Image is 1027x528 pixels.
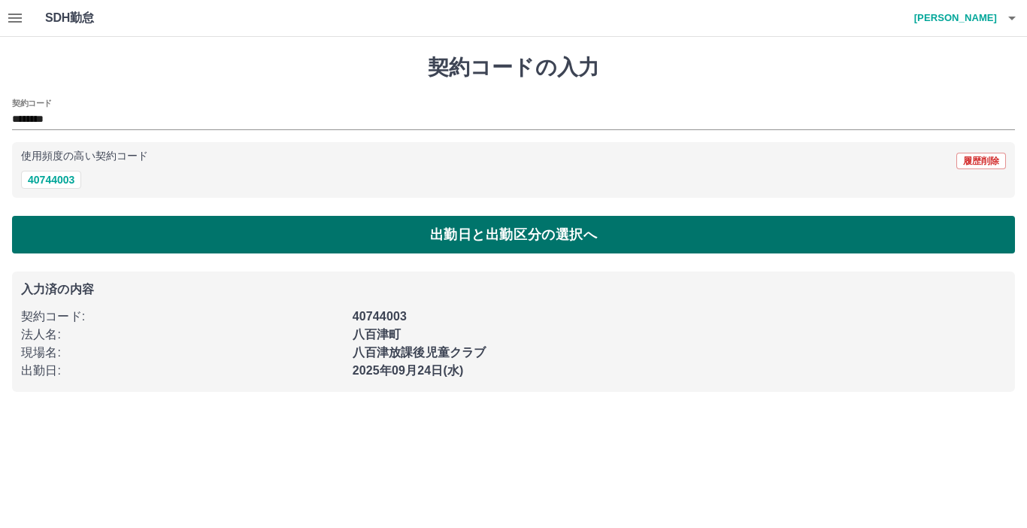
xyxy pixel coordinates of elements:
[353,364,464,377] b: 2025年09月24日(水)
[12,55,1015,80] h1: 契約コードの入力
[21,151,148,162] p: 使用頻度の高い契約コード
[21,308,344,326] p: 契約コード :
[21,171,81,189] button: 40744003
[353,310,407,323] b: 40744003
[12,97,52,109] h2: 契約コード
[21,362,344,380] p: 出勤日 :
[956,153,1006,169] button: 履歴削除
[353,328,401,341] b: 八百津町
[21,284,1006,296] p: 入力済の内容
[21,326,344,344] p: 法人名 :
[21,344,344,362] p: 現場名 :
[353,346,486,359] b: 八百津放課後児童クラブ
[12,216,1015,253] button: 出勤日と出勤区分の選択へ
